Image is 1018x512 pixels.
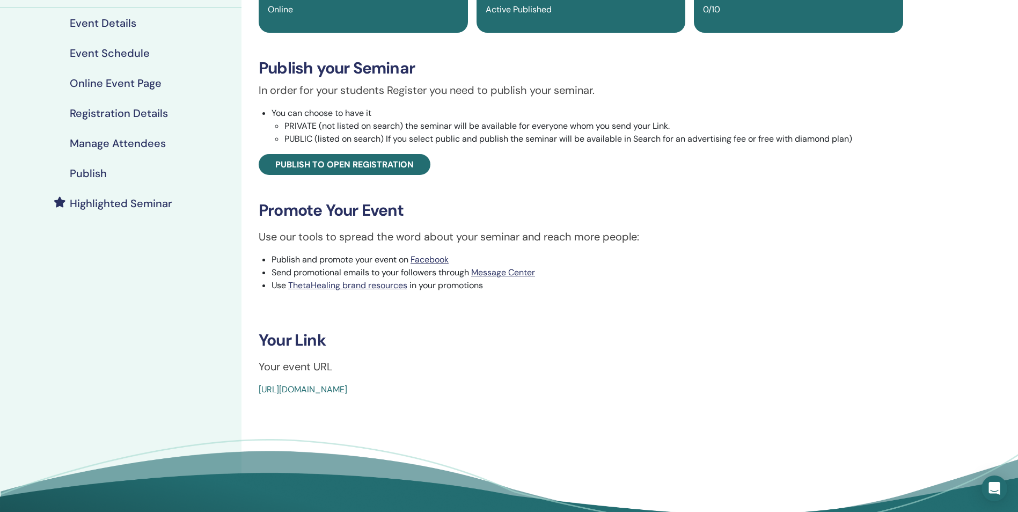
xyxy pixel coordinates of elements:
li: Use in your promotions [272,279,903,292]
a: Facebook [411,254,449,265]
div: Open Intercom Messenger [982,476,1007,501]
li: PRIVATE (not listed on search) the seminar will be available for everyone whom you send your Link. [284,120,903,133]
span: Online [268,4,293,15]
h4: Registration Details [70,107,168,120]
li: You can choose to have it [272,107,903,145]
a: Message Center [471,267,535,278]
h4: Highlighted Seminar [70,197,172,210]
h4: Publish [70,167,107,180]
h4: Online Event Page [70,77,162,90]
h4: Event Details [70,17,136,30]
p: Use our tools to spread the word about your seminar and reach more people: [259,229,903,245]
span: Publish to open registration [275,159,414,170]
h4: Event Schedule [70,47,150,60]
h3: Promote Your Event [259,201,903,220]
span: 0/10 [703,4,720,15]
li: PUBLIC (listed on search) If you select public and publish the seminar will be available in Searc... [284,133,903,145]
h3: Publish your Seminar [259,58,903,78]
span: Active Published [486,4,552,15]
a: Publish to open registration [259,154,430,175]
a: ThetaHealing brand resources [288,280,407,291]
p: Your event URL [259,359,903,375]
li: Publish and promote your event on [272,253,903,266]
a: [URL][DOMAIN_NAME] [259,384,347,395]
p: In order for your students Register you need to publish your seminar. [259,82,903,98]
li: Send promotional emails to your followers through [272,266,903,279]
h4: Manage Attendees [70,137,166,150]
h3: Your Link [259,331,903,350]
